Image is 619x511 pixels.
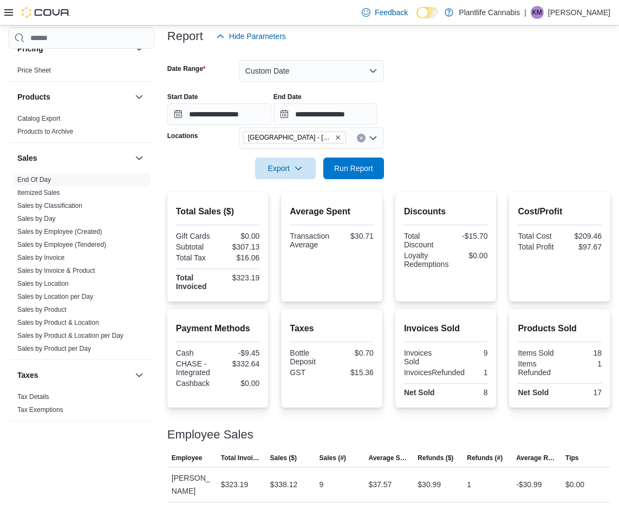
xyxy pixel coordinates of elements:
p: [PERSON_NAME] [548,6,610,19]
button: Pricing [17,43,131,54]
div: $30.71 [334,232,374,240]
button: Pricing [133,42,146,55]
a: Sales by Location [17,280,69,287]
a: Itemized Sales [17,189,60,196]
span: Sales by Product & Location [17,318,99,327]
div: Gift Cards [176,232,216,240]
div: $0.00 [220,379,259,388]
label: Date Range [167,64,206,73]
a: Feedback [357,2,412,23]
span: Tax Exemptions [17,405,63,414]
a: Tax Details [17,393,49,401]
a: Sales by Employee (Created) [17,228,102,235]
span: Feedback [375,7,408,18]
button: Taxes [17,370,131,381]
div: $15.36 [334,368,374,377]
button: Remove Edmonton - South Common from selection in this group [335,134,341,141]
span: Tips [565,454,578,462]
a: Sales by Product & Location [17,319,99,326]
div: $0.00 [220,232,259,240]
label: Start Date [167,93,198,101]
div: [PERSON_NAME] [167,467,217,502]
div: -$9.45 [220,349,259,357]
div: $16.06 [220,253,259,262]
div: Bottle Deposit [290,349,329,366]
div: Total Discount [404,232,444,249]
div: Cash [176,349,216,357]
div: 17 [562,388,602,397]
div: Taxes [9,390,154,421]
div: InvoicesRefunded [404,368,465,377]
button: Products [133,90,146,103]
div: Items Sold [518,349,557,357]
div: $37.57 [368,478,392,491]
a: Price Sheet [17,67,51,74]
a: Catalog Export [17,115,60,122]
div: Transaction Average [290,232,329,249]
span: Employee [172,454,203,462]
button: Sales [133,152,146,165]
button: Export [255,158,316,179]
span: Hide Parameters [229,31,286,42]
a: Sales by Classification [17,202,82,209]
span: Total Invoiced [221,454,262,462]
span: Refunds (#) [467,454,503,462]
h2: Invoices Sold [404,322,488,335]
span: Sales by Day [17,214,56,223]
span: Sales (#) [320,454,346,462]
a: Sales by Location per Day [17,293,93,300]
h2: Discounts [404,205,488,218]
a: Sales by Product [17,306,67,313]
span: Sales by Product & Location per Day [17,331,123,340]
div: 1 [469,368,487,377]
div: Total Profit [518,243,557,251]
h3: Report [167,30,203,43]
div: $30.99 [418,478,441,491]
label: End Date [273,93,302,101]
strong: Net Sold [404,388,435,397]
div: Loyalty Redemptions [404,251,449,268]
a: Tax Exemptions [17,406,63,414]
div: -$30.99 [516,478,542,491]
button: Run Report [323,158,384,179]
div: $323.19 [221,478,249,491]
span: KM [532,6,542,19]
span: Refunds ($) [418,454,453,462]
span: Price Sheet [17,66,51,75]
h3: Products [17,91,50,102]
a: Sales by Invoice & Product [17,267,95,274]
strong: Total Invoiced [176,273,207,291]
div: Total Cost [518,232,557,240]
span: Products to Archive [17,127,73,136]
button: Sales [17,153,131,163]
span: Itemized Sales [17,188,60,197]
h2: Total Sales ($) [176,205,260,218]
img: Cova [22,7,70,18]
div: Total Tax [176,253,216,262]
label: Locations [167,132,198,140]
div: GST [290,368,329,377]
div: Cashback [176,379,216,388]
div: Subtotal [176,243,216,251]
span: Sales by Employee (Created) [17,227,102,236]
span: Export [262,158,309,179]
p: Plantlife Cannabis [459,6,520,19]
div: 8 [448,388,487,397]
button: Taxes [133,369,146,382]
button: Open list of options [369,134,377,142]
div: $97.67 [562,243,602,251]
span: [GEOGRAPHIC_DATA] - [GEOGRAPHIC_DATA] [248,132,333,143]
span: Sales by Location per Day [17,292,93,301]
a: Sales by Product per Day [17,345,91,352]
span: Sales by Invoice [17,253,64,262]
button: Hide Parameters [212,25,290,47]
h3: Sales [17,153,37,163]
span: Average Sale [368,454,409,462]
div: $0.70 [334,349,374,357]
h2: Payment Methods [176,322,260,335]
span: Edmonton - South Common [243,132,346,143]
div: 1 [467,478,471,491]
h2: Average Spent [290,205,374,218]
div: $0.00 [453,251,487,260]
h3: Pricing [17,43,43,54]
